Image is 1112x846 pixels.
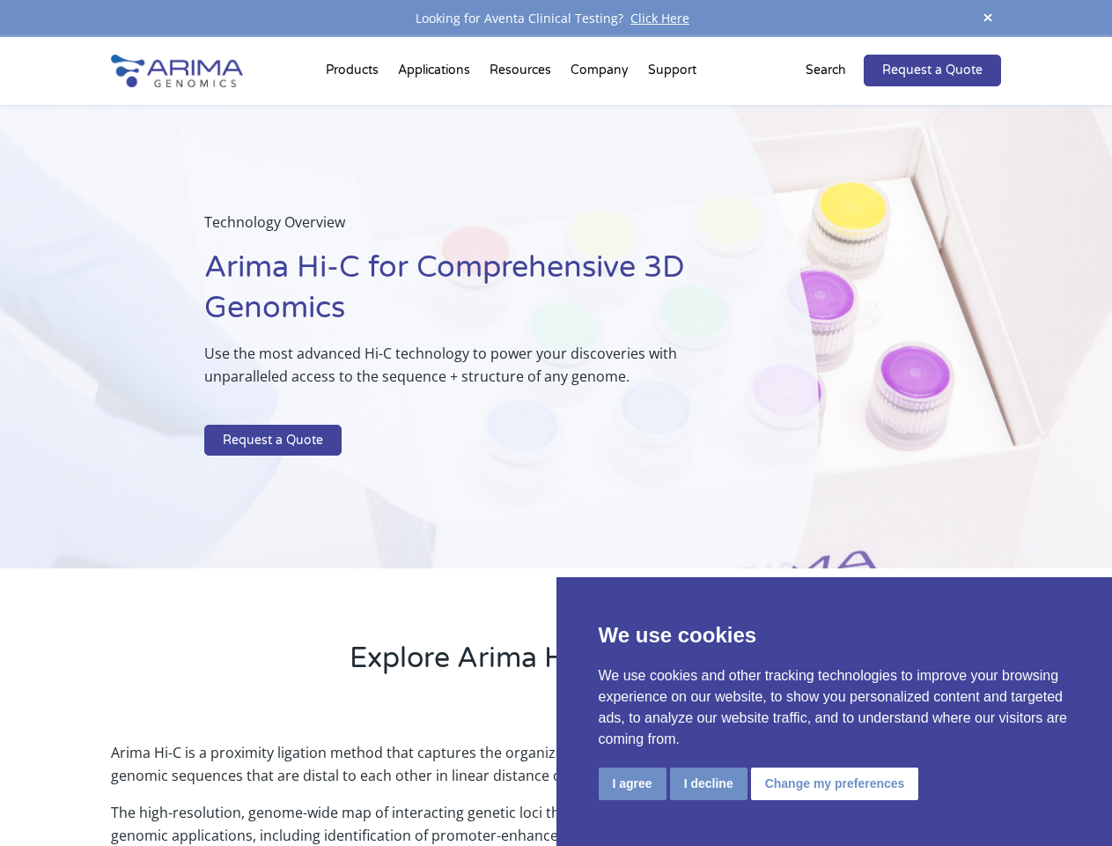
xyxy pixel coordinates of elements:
p: We use cookies [599,620,1071,651]
p: Technology Overview [204,211,730,248]
a: Click Here [623,10,696,26]
a: Request a Quote [204,425,342,456]
div: Looking for Aventa Clinical Testing? [111,7,1000,30]
p: Arima Hi-C is a proximity ligation method that captures the organizational structure of chromatin... [111,741,1000,801]
h2: Explore Arima Hi-C Technology [111,639,1000,692]
a: Request a Quote [864,55,1001,86]
button: Change my preferences [751,768,919,800]
h1: Arima Hi-C for Comprehensive 3D Genomics [204,248,730,342]
p: We use cookies and other tracking technologies to improve your browsing experience on our website... [599,665,1071,750]
p: Search [806,59,846,82]
img: Arima-Genomics-logo [111,55,243,87]
p: Use the most advanced Hi-C technology to power your discoveries with unparalleled access to the s... [204,342,730,402]
button: I agree [599,768,666,800]
button: I decline [670,768,747,800]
